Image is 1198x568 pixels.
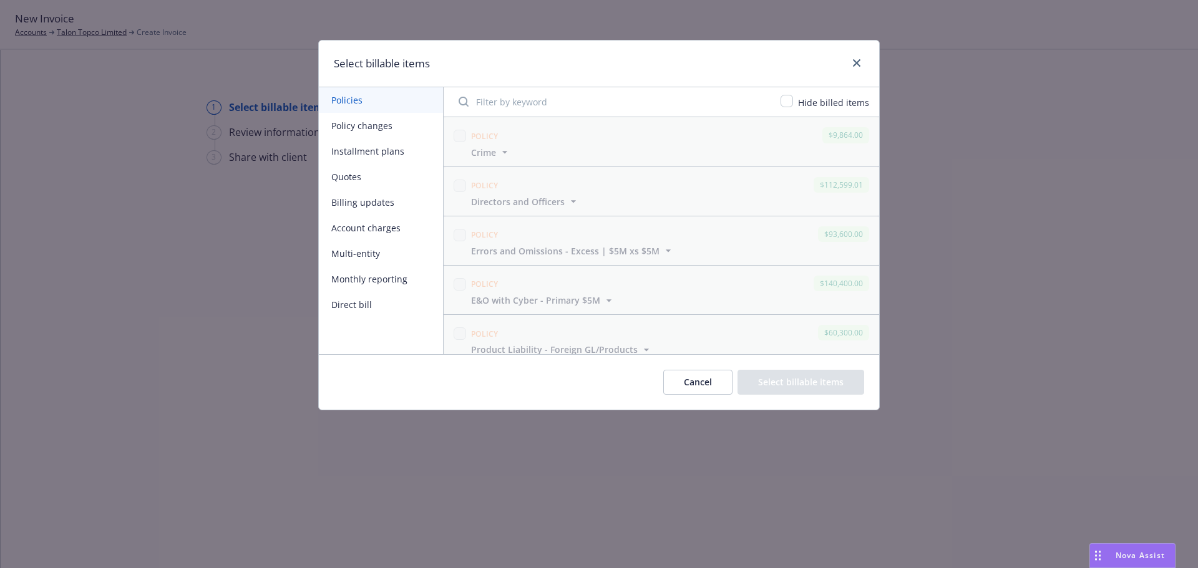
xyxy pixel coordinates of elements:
[444,315,879,363] span: Policy$60,300.00Product Liability - Foreign GL/Products
[319,215,443,241] button: Account charges
[471,146,511,159] button: Crime
[818,226,869,242] div: $93,600.00
[822,127,869,143] div: $9,864.00
[471,329,499,339] span: Policy
[471,343,638,356] span: Product Liability - Foreign GL/Products
[319,266,443,292] button: Monthly reporting
[319,292,443,317] button: Direct bill
[471,180,499,191] span: Policy
[471,279,499,289] span: Policy
[471,294,615,307] button: E&O with Cyber - Primary $5M
[849,55,864,70] a: close
[444,266,879,314] span: Policy$140,400.00E&O with Cyber - Primary $5M
[319,138,443,164] button: Installment plans
[814,177,869,193] div: $112,599.01
[451,89,773,114] input: Filter by keyword
[818,325,869,340] div: $60,300.00
[1089,543,1176,568] button: Nova Assist
[444,117,879,166] span: Policy$9,864.00Crime
[319,241,443,266] button: Multi-entity
[471,131,499,142] span: Policy
[471,244,660,258] span: Errors and Omissions - Excess | $5M xs $5M
[798,97,869,108] span: Hide billed items
[471,146,496,159] span: Crime
[814,276,869,291] div: $140,400.00
[471,244,674,258] button: Errors and Omissions - Excess | $5M xs $5M
[334,55,430,72] h1: Select billable items
[319,190,443,215] button: Billing updates
[444,167,879,216] span: Policy$112,599.01Directors and Officers
[663,370,733,395] button: Cancel
[1090,544,1106,567] div: Drag to move
[471,195,580,208] button: Directors and Officers
[444,216,879,265] span: Policy$93,600.00Errors and Omissions - Excess | $5M xs $5M
[471,195,565,208] span: Directors and Officers
[471,294,600,307] span: E&O with Cyber - Primary $5M
[471,343,653,356] button: Product Liability - Foreign GL/Products
[319,113,443,138] button: Policy changes
[319,87,443,113] button: Policies
[1116,550,1165,561] span: Nova Assist
[319,164,443,190] button: Quotes
[471,229,499,240] span: Policy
